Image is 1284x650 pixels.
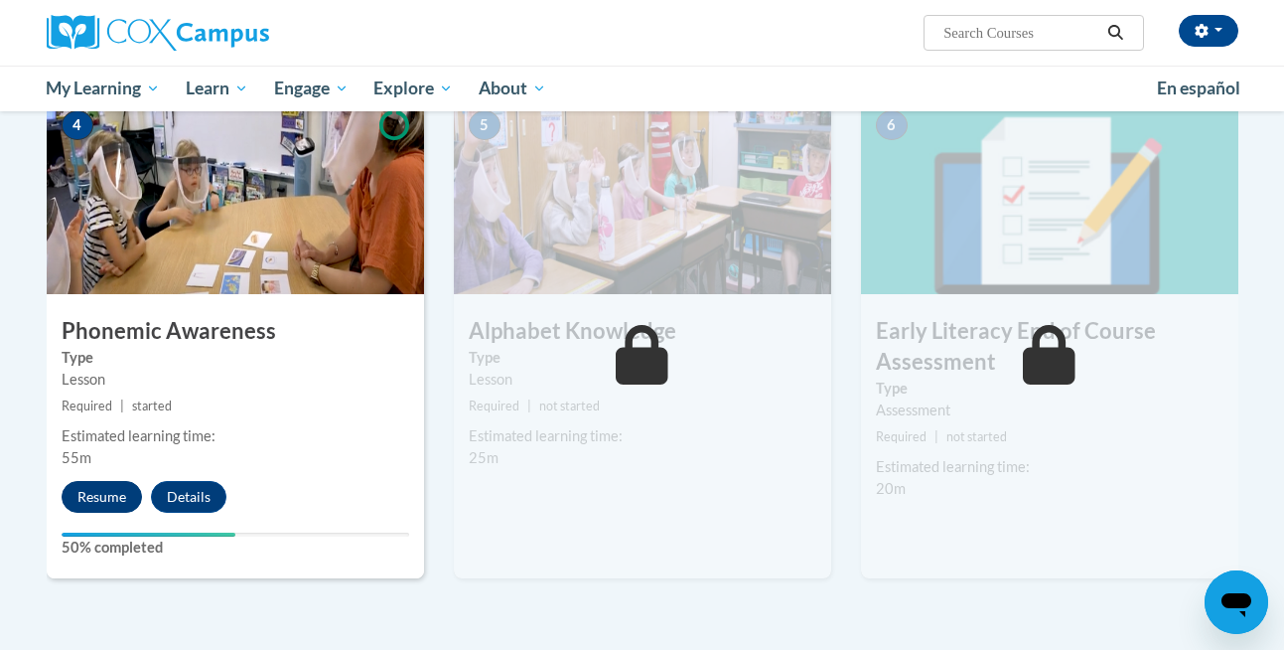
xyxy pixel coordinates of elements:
span: | [527,399,531,413]
span: 5 [469,110,500,140]
label: 50% completed [62,537,409,559]
div: Estimated learning time: [469,425,816,447]
h3: Early Literacy End of Course Assessment [861,316,1238,378]
div: Estimated learning time: [876,456,1223,478]
span: Learn [186,77,248,100]
span: Required [62,399,112,413]
div: Assessment [876,400,1223,421]
img: Cox Campus [47,15,269,51]
h3: Phonemic Awareness [47,316,424,347]
div: Lesson [62,369,409,391]
img: Course Image [861,95,1238,294]
div: Your progress [62,533,235,537]
span: Explore [373,77,453,100]
span: 55m [62,449,91,466]
a: Explore [360,66,466,111]
h3: Alphabet Knowledge [454,316,831,347]
label: Type [62,347,409,369]
div: Main menu [17,66,1268,111]
span: | [934,429,938,444]
span: 4 [62,110,93,140]
span: started [132,399,172,413]
span: Required [469,399,519,413]
input: Search Courses [941,21,1100,45]
span: | [120,399,124,413]
label: Type [469,347,816,369]
img: Course Image [47,95,424,294]
span: not started [539,399,600,413]
a: My Learning [34,66,174,111]
button: Resume [62,481,142,513]
span: 6 [876,110,908,140]
button: Details [151,481,226,513]
a: Cox Campus [47,15,424,51]
a: Engage [261,66,361,111]
button: Account Settings [1179,15,1238,47]
a: About [466,66,559,111]
span: My Learning [46,77,160,100]
div: Lesson [469,369,816,391]
span: About [479,77,546,100]
a: Learn [173,66,261,111]
div: Estimated learning time: [62,425,409,447]
span: 20m [876,480,906,497]
button: Search [1100,21,1130,45]
label: Type [876,378,1223,400]
span: Required [876,429,927,444]
span: Engage [274,77,349,100]
span: En español [1157,78,1240,98]
span: 25m [469,449,499,466]
span: not started [946,429,1007,444]
a: En español [1144,68,1253,109]
img: Course Image [454,95,831,294]
iframe: Button to launch messaging window [1205,570,1268,634]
